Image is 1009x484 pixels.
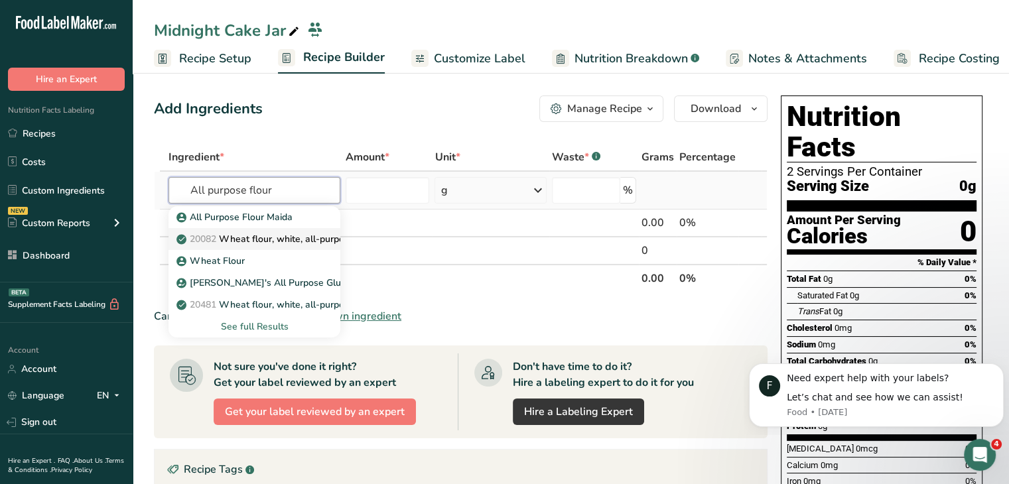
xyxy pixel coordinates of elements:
div: See full Results [168,316,340,337]
span: 0g [850,290,859,300]
a: Privacy Policy [51,465,92,475]
a: Hire a Labeling Expert [513,398,644,425]
iframe: Intercom live chat [964,439,996,471]
input: Add Ingredient [168,177,340,204]
div: Not sure you've done it right? Get your label reviewed by an expert [214,359,396,391]
span: Unit [435,149,460,165]
a: Language [8,384,64,407]
div: 2 Servings Per Container [787,165,976,178]
span: 0mg [835,323,852,333]
a: FAQ . [58,456,74,465]
span: Sodium [787,339,816,349]
div: NEW [8,207,28,215]
span: 0g [833,306,842,316]
span: Get your label reviewed by an expert [225,404,405,420]
span: 4 [991,439,1002,450]
i: Trans [797,306,819,316]
div: See full Results [179,320,330,333]
p: Wheat flour, white, all-purpose, self-rising, enriched [179,232,442,246]
p: Wheat Flour [179,254,245,268]
span: Percentage [679,149,736,165]
button: Get your label reviewed by an expert [214,398,416,425]
div: 0 [641,243,674,259]
a: Recipe Costing [894,44,1000,74]
span: 0g [959,178,976,195]
button: Manage Recipe [539,95,663,122]
a: Wheat Flour [168,250,340,272]
h1: Nutrition Facts [787,101,976,162]
a: 20481Wheat flour, white, all-purpose, unenriched [168,294,340,316]
span: Recipe Costing [919,50,1000,68]
span: Recipe Builder [303,48,385,66]
span: 0mg [818,339,835,349]
div: Amount Per Serving [787,214,901,227]
span: 0% [965,339,976,349]
span: Fat [797,306,831,316]
span: 0mg [821,460,838,470]
th: Net Totals [166,264,639,292]
div: Custom Reports [8,216,90,230]
div: Waste [552,149,600,165]
div: Manage Recipe [567,101,642,117]
a: Notes & Attachments [726,44,867,74]
span: Notes & Attachments [748,50,867,68]
span: [MEDICAL_DATA] [787,444,854,454]
span: Download [691,101,741,117]
span: Calcium [787,460,819,470]
span: 20082 [190,233,216,245]
span: Amount [346,149,389,165]
section: % Daily Value * [787,255,976,271]
span: 0% [965,274,976,284]
div: BETA [9,288,29,296]
span: Serving Size [787,178,869,195]
span: Nutrition Breakdown [574,50,688,68]
div: EN [97,388,125,404]
a: Customize Label [411,44,525,74]
p: All Purpose Flour Maida [179,210,293,224]
div: 0% [679,215,736,231]
span: Recipe Setup [179,50,251,68]
span: Add your own ingredient [281,308,401,324]
a: [PERSON_NAME]'s All Purpose Gluten Free Flour [168,272,340,294]
a: Recipe Builder [278,42,385,74]
span: 20481 [190,298,216,311]
button: Download [674,95,768,122]
span: Ingredient [168,149,224,165]
a: Terms & Conditions . [8,456,124,475]
div: Add Ingredients [154,98,263,120]
a: All Purpose Flour Maida [168,206,340,228]
a: 20082Wheat flour, white, all-purpose, self-rising, enriched [168,228,340,250]
span: 0mcg [856,444,878,454]
th: 0.00 [639,264,677,292]
div: Can't find your ingredient? [154,308,768,324]
iframe: Intercom notifications message [744,351,1009,435]
th: 0% [677,264,738,292]
p: [PERSON_NAME]'s All Purpose Gluten Free Flour [179,276,401,290]
span: Grams [641,149,674,165]
a: Nutrition Breakdown [552,44,699,74]
span: 0% [965,290,976,300]
span: Saturated Fat [797,290,848,300]
span: Cholesterol [787,323,833,333]
span: 0g [823,274,833,284]
div: Don't have time to do it? Hire a labeling expert to do it for you [513,359,694,391]
a: Recipe Setup [154,44,251,74]
div: 0.00 [641,215,674,231]
p: Wheat flour, white, all-purpose, unenriched [179,298,406,312]
span: Customize Label [434,50,525,68]
a: About Us . [74,456,105,465]
a: Hire an Expert . [8,456,55,465]
div: g [440,182,447,198]
button: Hire an Expert [8,68,125,91]
span: Total Fat [787,274,821,284]
span: 0% [965,323,976,333]
div: 0 [960,214,976,249]
div: Calories [787,227,901,246]
div: Midnight Cake Jar [154,19,302,42]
